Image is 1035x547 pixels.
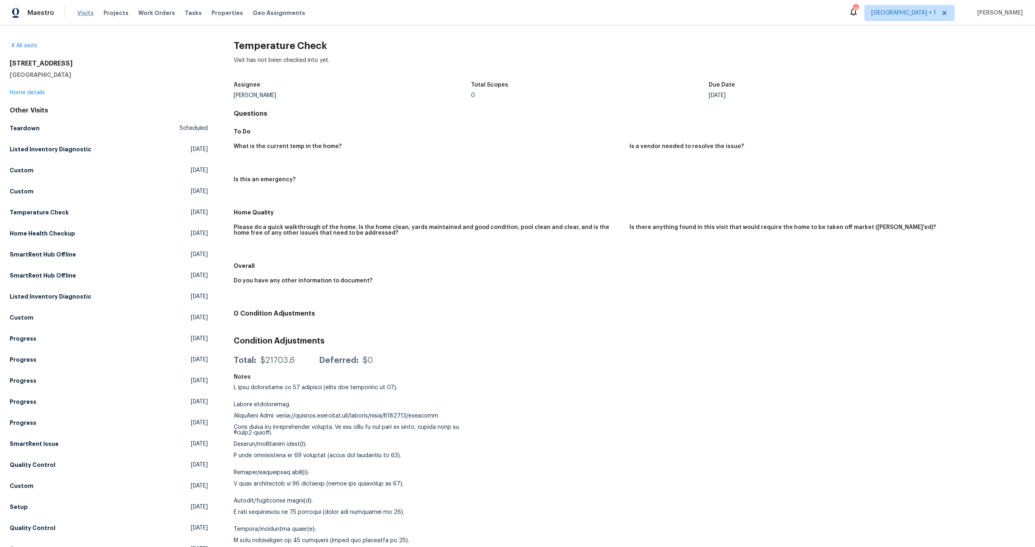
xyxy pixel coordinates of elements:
span: [DATE] [191,229,208,237]
a: Progress[DATE] [10,416,208,430]
span: [DATE] [191,335,208,343]
div: $0 [363,356,373,365]
h5: Quality Control [10,524,55,532]
a: Quality Control[DATE] [10,521,208,535]
h5: Custom [10,314,34,322]
span: [DATE] [191,461,208,469]
h5: Is there anything found in this visit that would require the home to be taken off market ([PERSON... [629,225,936,230]
a: Quality Control[DATE] [10,458,208,472]
span: Properties [211,9,243,17]
h5: Setup [10,503,28,511]
span: [DATE] [191,419,208,427]
span: [DATE] [191,377,208,385]
h5: Custom [10,166,34,174]
h2: [STREET_ADDRESS] [10,59,208,68]
h5: Progress [10,356,36,364]
h5: Progress [10,377,36,385]
a: SmartRent Hub Offline[DATE] [10,268,208,283]
h5: What is the current temp in the home? [234,144,342,149]
h5: To Do [234,127,1025,136]
div: Deferred: [319,356,359,365]
span: Maestro [27,9,54,17]
h5: Custom [10,187,34,195]
h5: SmartRent Hub Offline [10,271,76,280]
h5: Is a vendor needed to resolve the issue? [629,144,744,149]
a: Progress[DATE] [10,352,208,367]
span: Visits [77,9,94,17]
a: Progress[DATE] [10,394,208,409]
span: [DATE] [191,356,208,364]
span: [GEOGRAPHIC_DATA] + 1 [871,9,936,17]
span: [DATE] [191,524,208,532]
h5: [GEOGRAPHIC_DATA] [10,71,208,79]
div: 18 [853,5,858,13]
div: Total: [234,356,256,365]
span: [DATE] [191,250,208,259]
span: [DATE] [191,503,208,511]
div: [PERSON_NAME] [234,93,471,98]
h5: Teardown [10,124,40,132]
span: [DATE] [191,187,208,195]
h5: Listed Inventory Diagnostic [10,145,91,153]
a: All visits [10,43,37,49]
h5: Listed Inventory Diagnostic [10,293,91,301]
h5: Assignee [234,82,260,88]
a: SmartRent Issue[DATE] [10,437,208,451]
a: Progress[DATE] [10,373,208,388]
span: [DATE] [191,482,208,490]
a: Listed Inventory Diagnostic[DATE] [10,142,208,157]
h5: Progress [10,398,36,406]
a: Home Health Checkup[DATE] [10,226,208,241]
h5: Home Quality [234,208,1025,216]
h2: Temperature Check [234,42,1025,50]
span: Tasks [185,10,202,16]
span: Scheduled [180,124,208,132]
div: [DATE] [709,93,946,98]
h3: Condition Adjustments [234,337,1025,345]
h5: SmartRent Hub Offline [10,250,76,259]
a: Custom[DATE] [10,310,208,325]
a: Setup[DATE] [10,500,208,514]
span: [DATE] [191,293,208,301]
h5: Overall [234,262,1025,270]
div: Other Visits [10,106,208,114]
a: Progress[DATE] [10,331,208,346]
h4: 0 Condition Adjustments [234,310,1025,318]
span: Geo Assignments [253,9,305,17]
span: [DATE] [191,208,208,216]
h5: Quality Control [10,461,55,469]
span: [DATE] [191,271,208,280]
h5: Due Date [709,82,735,88]
span: [DATE] [191,398,208,406]
span: Work Orders [138,9,175,17]
a: Listed Inventory Diagnostic[DATE] [10,289,208,304]
a: SmartRent Hub Offline[DATE] [10,247,208,262]
h5: SmartRent Issue [10,440,59,448]
a: Custom[DATE] [10,184,208,199]
span: [DATE] [191,145,208,153]
span: [PERSON_NAME] [974,9,1023,17]
div: 0 [471,93,709,98]
a: Temperature Check[DATE] [10,205,208,220]
span: [DATE] [191,440,208,448]
h5: Custom [10,482,34,490]
span: [DATE] [191,314,208,322]
h5: Notes [234,374,251,380]
h5: Progress [10,419,36,427]
a: TeardownScheduled [10,121,208,136]
div: Visit has not been checked into yet. [234,56,1025,77]
h5: Please do a quick walkthrough of the home. Is the home clean, yards maintained and good condition... [234,225,623,236]
h5: Is this an emergency? [234,177,296,182]
h5: Do you have any other information to document? [234,278,372,284]
span: [DATE] [191,166,208,174]
a: Custom[DATE] [10,479,208,493]
h5: Progress [10,335,36,343]
div: $21703.6 [260,356,295,365]
h5: Total Scopes [471,82,508,88]
a: Custom[DATE] [10,163,208,178]
h5: Temperature Check [10,208,69,216]
h5: Home Health Checkup [10,229,75,237]
a: Home details [10,90,45,95]
span: Projects [103,9,129,17]
h4: Questions [234,110,1025,118]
